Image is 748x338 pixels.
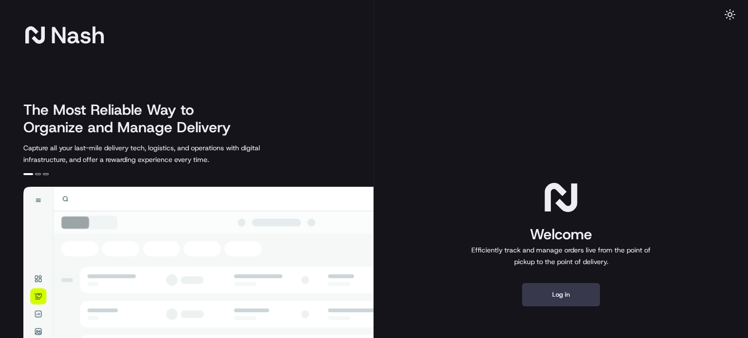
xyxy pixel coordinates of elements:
[467,225,654,244] h1: Welcome
[23,101,242,136] h2: The Most Reliable Way to Organize and Manage Delivery
[51,25,105,45] span: Nash
[522,283,600,306] button: Log in
[23,142,304,165] p: Capture all your last-mile delivery tech, logistics, and operations with digital infrastructure, ...
[467,244,654,267] p: Efficiently track and manage orders live from the point of pickup to the point of delivery.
